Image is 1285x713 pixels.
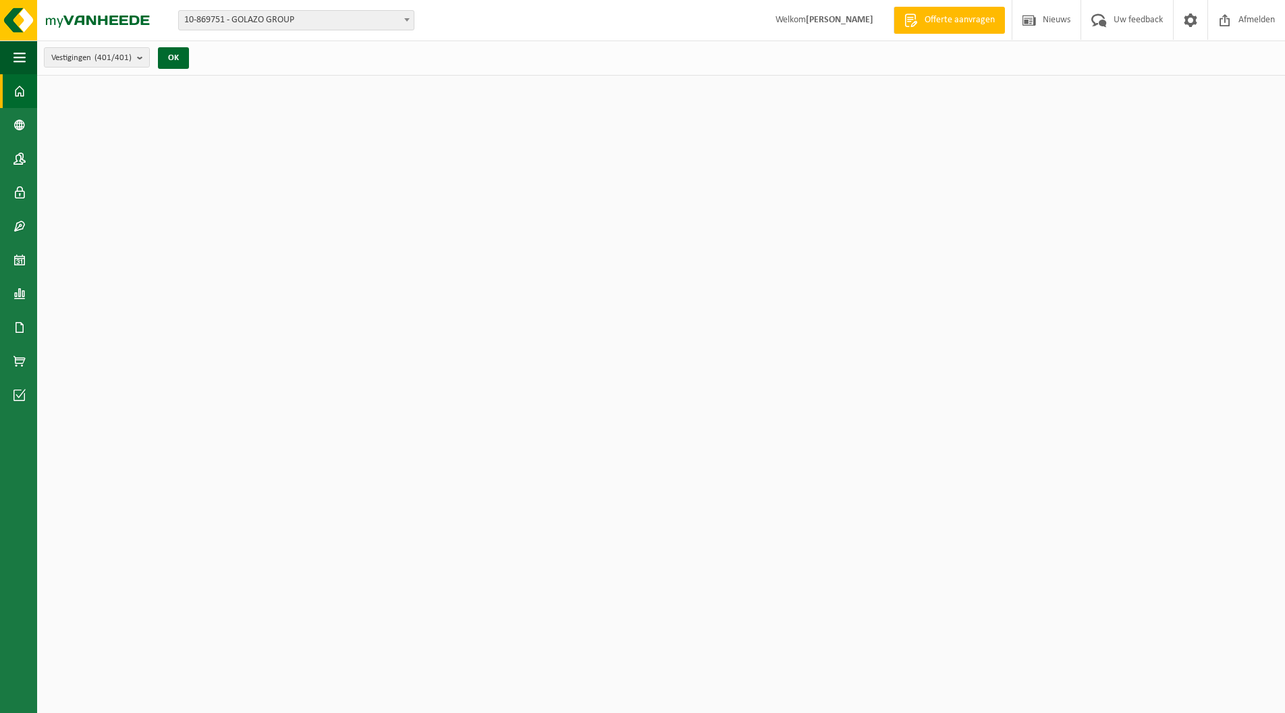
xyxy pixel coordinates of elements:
[178,10,414,30] span: 10-869751 - GOLAZO GROUP
[51,48,132,68] span: Vestigingen
[158,47,189,69] button: OK
[94,53,132,62] count: (401/401)
[806,15,873,25] strong: [PERSON_NAME]
[44,47,150,68] button: Vestigingen(401/401)
[921,14,998,27] span: Offerte aanvragen
[179,11,414,30] span: 10-869751 - GOLAZO GROUP
[894,7,1005,34] a: Offerte aanvragen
